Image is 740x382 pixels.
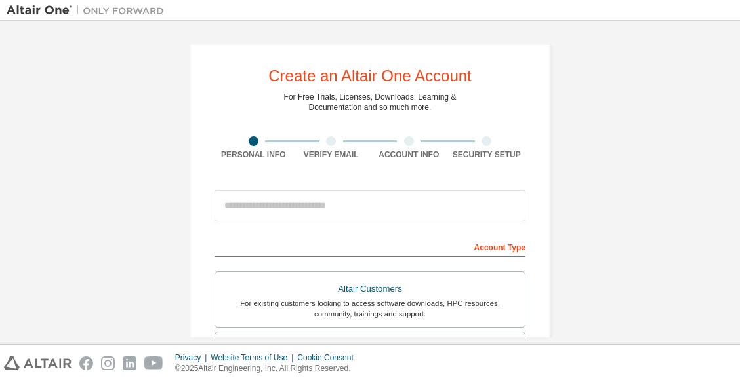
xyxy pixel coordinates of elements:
div: Security Setup [448,149,526,160]
p: © 2025 Altair Engineering, Inc. All Rights Reserved. [175,363,361,374]
div: Cookie Consent [297,353,361,363]
div: Personal Info [215,149,293,160]
img: instagram.svg [101,356,115,370]
div: Account Info [370,149,448,160]
div: For Free Trials, Licenses, Downloads, Learning & Documentation and so much more. [284,92,457,113]
div: Verify Email [293,149,371,160]
img: altair_logo.svg [4,356,72,370]
div: Privacy [175,353,211,363]
div: Account Type [215,236,525,257]
img: facebook.svg [79,356,93,370]
div: For existing customers looking to access software downloads, HPC resources, community, trainings ... [223,298,517,319]
img: linkedin.svg [123,356,136,370]
img: Altair One [7,4,171,17]
div: Create an Altair One Account [268,68,472,84]
img: youtube.svg [144,356,163,370]
div: Website Terms of Use [211,353,297,363]
div: Altair Customers [223,280,517,298]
